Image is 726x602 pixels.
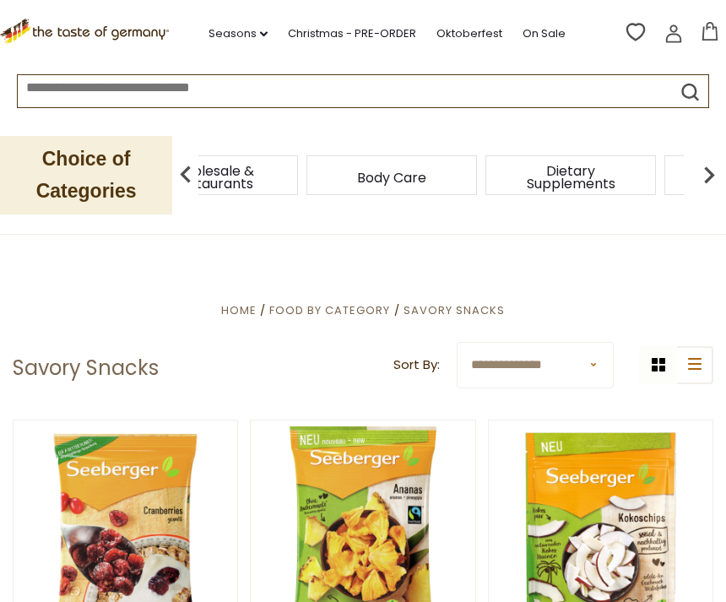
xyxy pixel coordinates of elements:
[692,158,726,192] img: next arrow
[357,171,426,184] a: Body Care
[404,302,505,318] a: Savory Snacks
[145,165,280,190] a: Wholesale & Restaurants
[209,24,268,43] a: Seasons
[523,24,566,43] a: On Sale
[436,24,502,43] a: Oktoberfest
[503,165,638,190] a: Dietary Supplements
[13,355,159,381] h1: Savory Snacks
[169,158,203,192] img: previous arrow
[221,302,257,318] a: Home
[393,355,440,376] label: Sort By:
[269,302,390,318] a: Food By Category
[288,24,416,43] a: Christmas - PRE-ORDER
